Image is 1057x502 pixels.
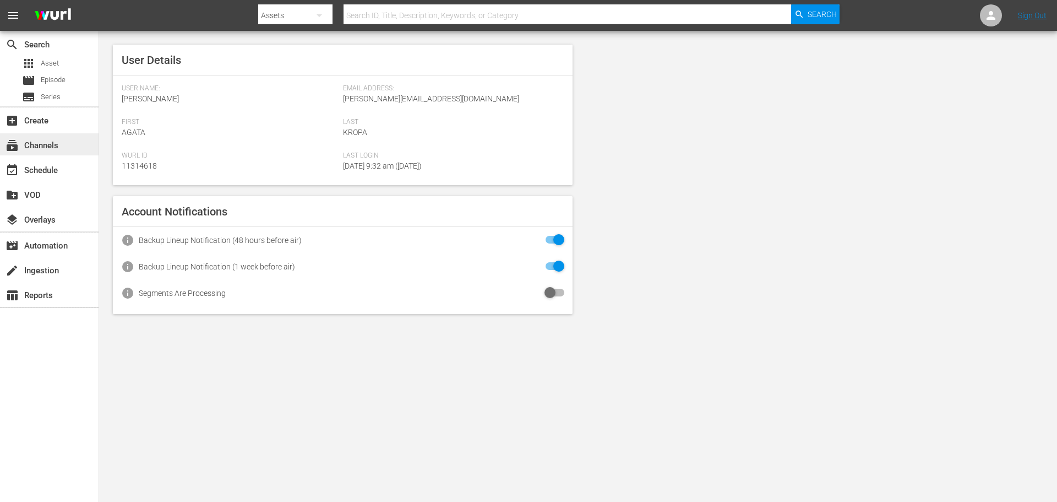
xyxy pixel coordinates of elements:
[6,38,19,51] span: Search
[122,205,227,218] span: Account Notifications
[808,4,837,24] span: Search
[343,84,559,93] span: Email Address:
[121,260,134,273] span: info
[7,9,20,22] span: menu
[6,188,19,202] span: VOD
[22,74,35,87] span: Episode
[121,234,134,247] span: info
[6,289,19,302] span: Reports
[6,139,19,152] span: Channels
[139,289,226,298] div: Segments Are Processing
[41,91,61,102] span: Series
[41,74,66,85] span: Episode
[6,213,19,226] span: Overlays
[6,239,19,252] span: Automation
[121,287,134,300] span: info
[26,3,79,29] img: ans4CAIJ8jUAAAAAAAAAAAAAAAAAAAAAAAAgQb4GAAAAAAAAAAAAAAAAAAAAAAAAJMjXAAAAAAAAAAAAAAAAAAAAAAAAgAT5G...
[22,57,35,70] span: Asset
[41,58,59,69] span: Asset
[6,114,19,127] span: Create
[343,152,559,160] span: Last Login
[22,90,35,104] span: Series
[122,161,157,170] span: 11314618
[122,84,337,93] span: User Name:
[343,161,422,170] span: [DATE] 9:32 am ([DATE])
[1018,11,1047,20] a: Sign Out
[122,128,145,137] span: Agata
[343,118,559,127] span: Last
[343,94,519,103] span: [PERSON_NAME][EMAIL_ADDRESS][DOMAIN_NAME]
[6,164,19,177] span: Schedule
[122,94,179,103] span: [PERSON_NAME]
[6,264,19,277] span: Ingestion
[122,53,181,67] span: User Details
[122,118,337,127] span: First
[139,236,302,245] div: Backup Lineup Notification (48 hours before air)
[139,262,295,271] div: Backup Lineup Notification (1 week before air)
[791,4,840,24] button: Search
[343,128,367,137] span: Kropa
[122,152,337,160] span: Wurl Id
